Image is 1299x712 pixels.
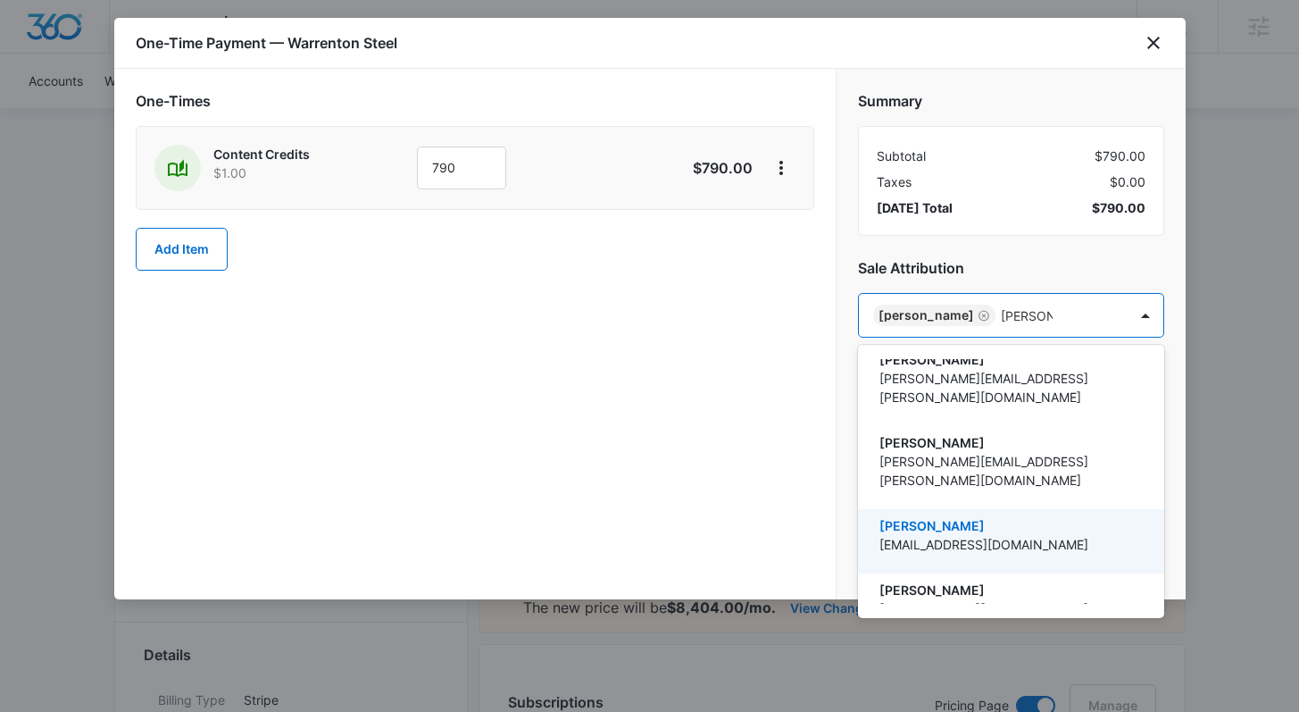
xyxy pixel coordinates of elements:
p: [PERSON_NAME][EMAIL_ADDRESS][PERSON_NAME][DOMAIN_NAME] [879,599,1139,637]
p: [PERSON_NAME] [879,350,1139,369]
p: [PERSON_NAME] [879,516,1139,535]
p: [PERSON_NAME][EMAIL_ADDRESS][PERSON_NAME][DOMAIN_NAME] [879,452,1139,490]
p: [EMAIL_ADDRESS][DOMAIN_NAME] [879,535,1139,554]
p: [PERSON_NAME] [879,433,1139,452]
p: [PERSON_NAME][EMAIL_ADDRESS][PERSON_NAME][DOMAIN_NAME] [879,369,1139,406]
p: [PERSON_NAME] [879,581,1139,599]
